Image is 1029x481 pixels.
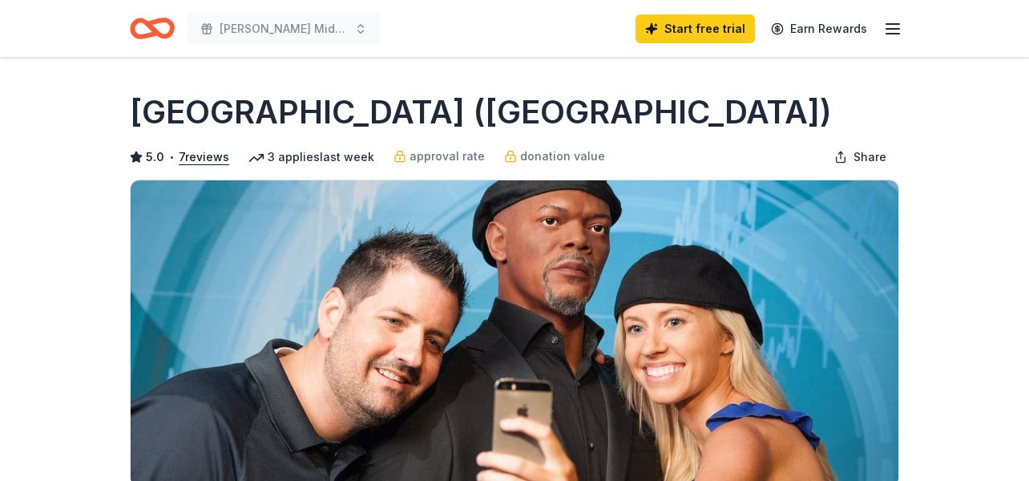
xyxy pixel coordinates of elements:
[220,19,348,38] span: [PERSON_NAME] Middle School fall Show
[169,151,175,164] span: •
[130,90,832,135] h1: [GEOGRAPHIC_DATA] ([GEOGRAPHIC_DATA])
[393,147,485,166] a: approval rate
[853,148,886,167] span: Share
[636,14,755,43] a: Start free trial
[146,148,164,167] span: 5.0
[130,10,175,47] a: Home
[761,14,877,43] a: Earn Rewards
[520,147,605,166] span: donation value
[504,147,605,166] a: donation value
[179,148,229,167] button: 7reviews
[188,13,380,45] button: [PERSON_NAME] Middle School fall Show
[410,147,485,166] span: approval rate
[248,148,374,167] div: 3 applies last week
[821,141,899,173] button: Share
